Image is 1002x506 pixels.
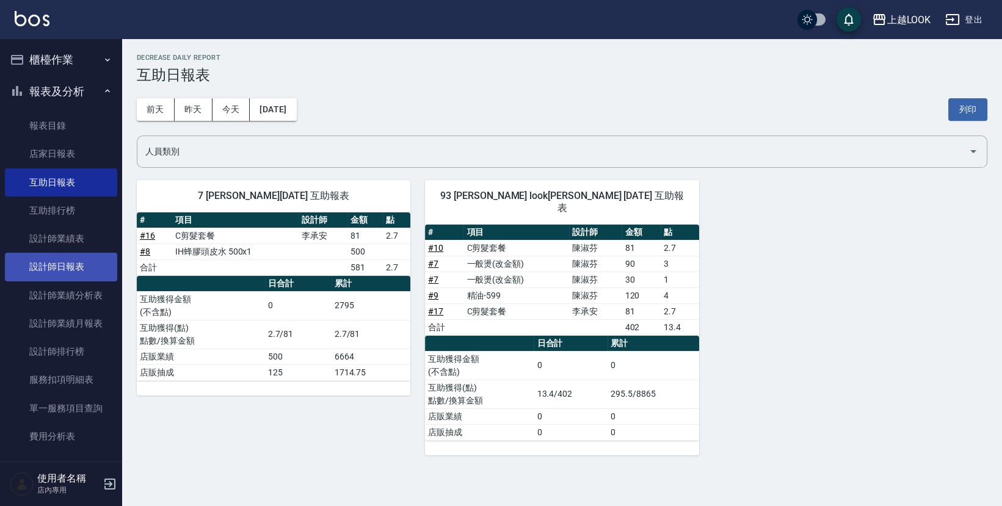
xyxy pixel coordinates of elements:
[622,240,660,256] td: 81
[661,225,699,240] th: 點
[137,364,265,380] td: 店販抽成
[5,76,117,107] button: 報表及分析
[661,240,699,256] td: 2.7
[608,408,699,424] td: 0
[463,256,569,272] td: 一般燙(改金額)
[940,9,987,31] button: 登出
[37,472,100,485] h5: 使用者名稱
[425,225,699,336] table: a dense table
[5,253,117,281] a: 設計師日報表
[534,351,608,380] td: 0
[569,272,622,287] td: 陳淑芬
[265,320,332,349] td: 2.7/81
[428,243,443,253] a: #10
[265,291,332,320] td: 0
[347,259,383,275] td: 581
[463,272,569,287] td: 一般燙(改金額)
[140,247,150,256] a: #8
[569,287,622,303] td: 陳淑芬
[622,256,660,272] td: 90
[534,380,608,408] td: 13.4/402
[383,212,411,228] th: 點
[347,244,383,259] td: 500
[265,349,332,364] td: 500
[661,256,699,272] td: 3
[5,338,117,366] a: 設計師排行榜
[15,11,49,26] img: Logo
[534,408,608,424] td: 0
[428,259,438,269] a: #7
[332,349,411,364] td: 6664
[569,240,622,256] td: 陳淑芬
[622,287,660,303] td: 120
[137,259,172,275] td: 合計
[622,272,660,287] td: 30
[425,225,463,240] th: #
[5,422,117,450] a: 費用分析表
[428,306,443,316] a: #17
[137,320,265,349] td: 互助獲得(點) 點數/換算金額
[137,276,410,381] table: a dense table
[37,485,100,496] p: 店內專用
[5,366,117,394] a: 服務扣項明細表
[425,319,463,335] td: 合計
[661,287,699,303] td: 4
[5,168,117,197] a: 互助日報表
[5,281,117,309] a: 設計師業績分析表
[428,275,438,284] a: #7
[569,225,622,240] th: 設計師
[425,351,534,380] td: 互助獲得金額 (不含點)
[5,455,117,487] button: 客戶管理
[332,364,411,380] td: 1714.75
[137,212,410,276] table: a dense table
[332,320,411,349] td: 2.7/81
[383,228,411,244] td: 2.7
[5,140,117,168] a: 店家日報表
[661,272,699,287] td: 1
[661,319,699,335] td: 13.4
[383,259,411,275] td: 2.7
[172,228,299,244] td: C剪髮套餐
[172,212,299,228] th: 項目
[137,67,987,84] h3: 互助日報表
[347,212,383,228] th: 金額
[463,240,569,256] td: C剪髮套餐
[661,303,699,319] td: 2.7
[299,228,347,244] td: 李承安
[5,112,117,140] a: 報表目錄
[837,7,861,32] button: save
[265,364,332,380] td: 125
[425,336,699,441] table: a dense table
[5,309,117,338] a: 設計師業績月報表
[250,98,296,121] button: [DATE]
[534,424,608,440] td: 0
[172,244,299,259] td: IH蜂膠頭皮水 500x1
[608,336,699,352] th: 累計
[5,225,117,253] a: 設計師業績表
[608,380,699,408] td: 295.5/8865
[137,212,172,228] th: #
[425,380,534,408] td: 互助獲得(點) 點數/換算金額
[622,319,660,335] td: 402
[137,54,987,62] h2: Decrease Daily Report
[142,141,964,162] input: 人員名稱
[425,408,534,424] td: 店販業績
[463,287,569,303] td: 精油-599
[463,303,569,319] td: C剪髮套餐
[137,98,175,121] button: 前天
[463,225,569,240] th: 項目
[347,228,383,244] td: 81
[10,472,34,496] img: Person
[608,351,699,380] td: 0
[428,291,438,300] a: #9
[622,303,660,319] td: 81
[964,142,983,161] button: Open
[622,225,660,240] th: 金額
[332,291,411,320] td: 2795
[867,7,935,32] button: 上越LOOK
[5,44,117,76] button: 櫃檯作業
[569,256,622,272] td: 陳淑芬
[265,276,332,292] th: 日合計
[608,424,699,440] td: 0
[175,98,212,121] button: 昨天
